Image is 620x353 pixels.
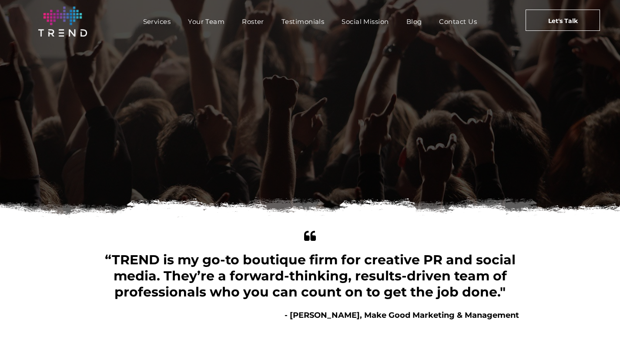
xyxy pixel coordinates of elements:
b: - [PERSON_NAME], Make Good Marketing & Management [285,310,519,320]
a: Services [134,15,180,28]
a: Social Mission [333,15,397,28]
a: Testimonials [273,15,333,28]
a: Blog [398,15,431,28]
a: Roster [233,15,273,28]
span: “TREND is my go-to boutique firm for creative PR and social media. They’re a forward-thinking, re... [105,252,516,300]
a: Your Team [179,15,233,28]
a: Contact Us [430,15,486,28]
img: logo [38,7,87,37]
span: Let's Talk [548,10,578,32]
a: Let's Talk [526,10,600,31]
